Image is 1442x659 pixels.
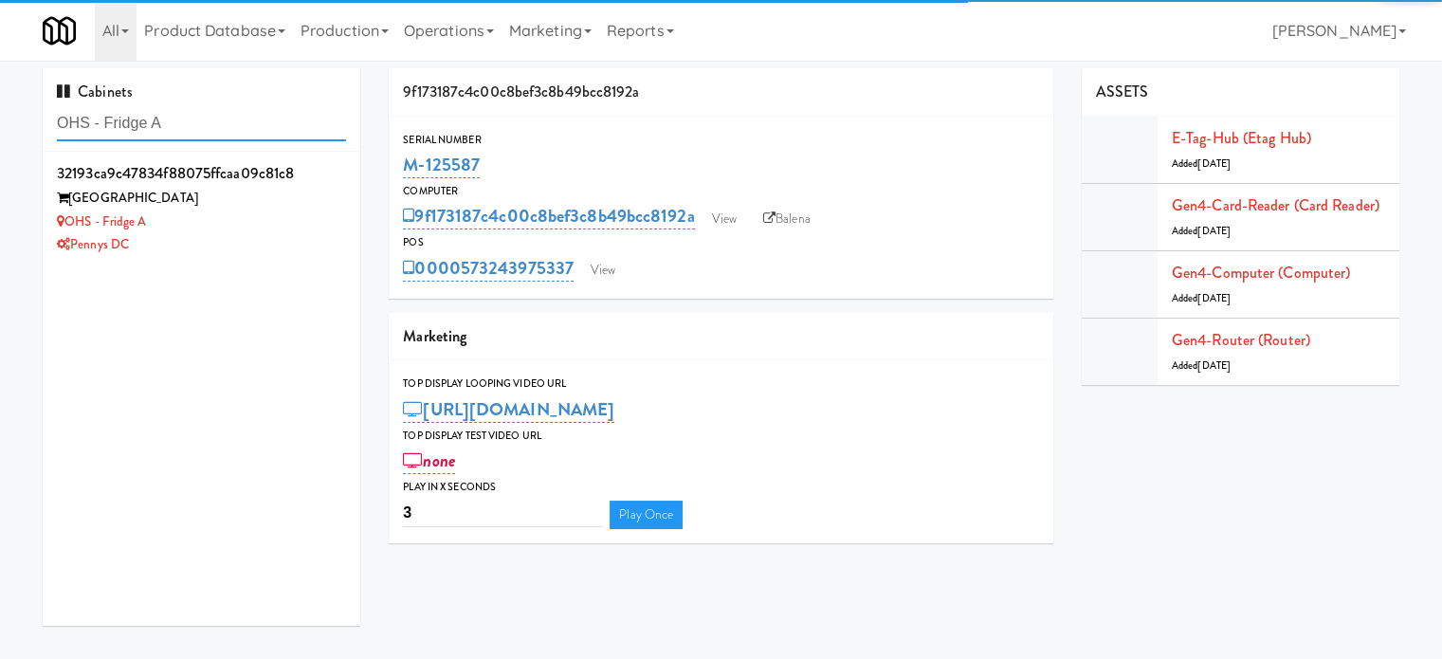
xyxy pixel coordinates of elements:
a: E-tag-hub (Etag Hub) [1172,127,1311,149]
span: [DATE] [1197,224,1231,238]
img: Micromart [43,14,76,47]
div: [GEOGRAPHIC_DATA] [57,187,346,211]
a: Pennys DC [57,235,129,253]
span: Added [1172,358,1231,373]
a: none [403,448,455,474]
div: Top Display Test Video Url [403,427,1039,446]
a: Play Once [610,501,683,529]
span: Added [1172,291,1231,305]
a: [URL][DOMAIN_NAME] [403,396,614,423]
a: View [703,205,746,233]
div: POS [403,233,1039,252]
div: 32193ca9c47834f88075ffcaa09c81c8 [57,159,346,188]
span: [DATE] [1197,291,1231,305]
a: 0000573243975337 [403,255,574,282]
a: Balena [754,205,820,233]
div: Play in X seconds [403,478,1039,497]
span: [DATE] [1197,358,1231,373]
div: Computer [403,182,1039,201]
a: Gen4-computer (Computer) [1172,262,1350,284]
span: Added [1172,156,1231,171]
input: Search cabinets [57,106,346,141]
span: [DATE] [1197,156,1231,171]
div: Serial Number [403,131,1039,150]
span: ASSETS [1096,81,1149,102]
span: Added [1172,224,1231,238]
a: M-125587 [403,152,480,178]
a: Gen4-router (Router) [1172,329,1310,351]
a: OHS - Fridge A [57,212,147,230]
div: 9f173187c4c00c8bef3c8b49bcc8192a [389,68,1053,117]
li: 32193ca9c47834f88075ffcaa09c81c8[GEOGRAPHIC_DATA] OHS - Fridge APennys DC [43,152,360,265]
span: Cabinets [57,81,133,102]
span: Marketing [403,325,466,347]
a: View [581,256,625,284]
a: 9f173187c4c00c8bef3c8b49bcc8192a [403,203,694,229]
div: Top Display Looping Video Url [403,375,1039,394]
a: Gen4-card-reader (Card Reader) [1172,194,1379,216]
